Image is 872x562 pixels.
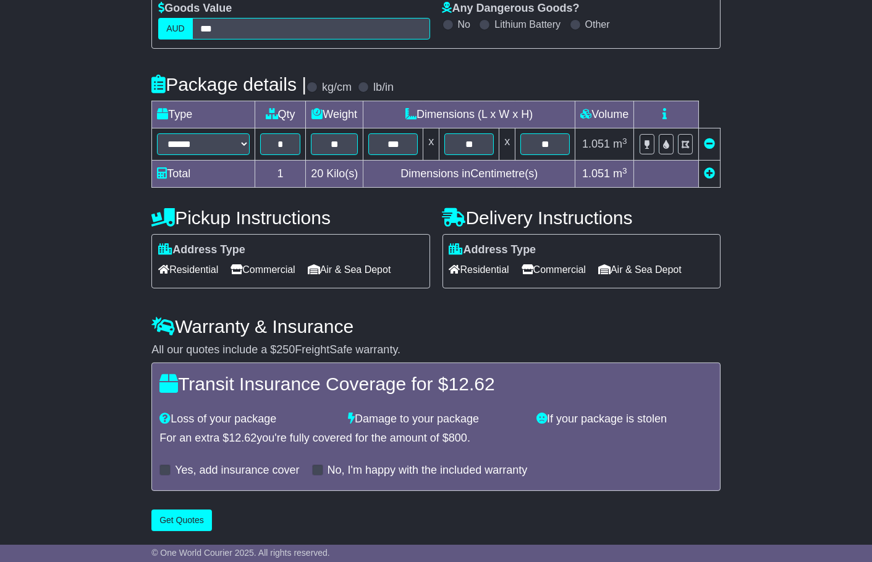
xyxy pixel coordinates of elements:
[151,510,212,531] button: Get Quotes
[363,161,575,188] td: Dimensions in Centimetre(s)
[311,167,323,180] span: 20
[449,432,467,444] span: 800
[255,161,306,188] td: 1
[255,101,306,128] td: Qty
[231,260,295,279] span: Commercial
[175,464,299,477] label: Yes, add insurance cover
[308,260,391,279] span: Air & Sea Depot
[158,2,232,15] label: Goods Value
[151,74,307,94] h4: Package details |
[363,101,575,128] td: Dimensions (L x W x H)
[373,81,394,94] label: lb/in
[530,413,719,426] div: If your package is stolen
[158,243,245,257] label: Address Type
[158,18,193,40] label: AUD
[306,161,363,188] td: Kilo(s)
[598,260,682,279] span: Air & Sea Depot
[449,243,536,257] label: Address Type
[622,166,627,175] sup: 3
[322,81,352,94] label: kg/cm
[276,343,295,356] span: 250
[522,260,586,279] span: Commercial
[575,101,634,128] td: Volume
[423,128,439,161] td: x
[442,2,580,15] label: Any Dangerous Goods?
[229,432,256,444] span: 12.62
[622,136,627,146] sup: 3
[328,464,528,477] label: No, I'm happy with the included warranty
[613,138,627,150] span: m
[151,548,330,558] span: © One World Courier 2025. All rights reserved.
[158,260,218,279] span: Residential
[159,374,713,394] h4: Transit Insurance Coverage for $
[153,413,342,426] div: Loss of your package
[306,101,363,128] td: Weight
[499,128,515,161] td: x
[449,374,495,394] span: 12.62
[342,413,530,426] div: Damage to your package
[442,208,721,228] h4: Delivery Instructions
[582,138,610,150] span: 1.051
[151,316,721,337] h4: Warranty & Insurance
[458,19,470,30] label: No
[151,208,430,228] h4: Pickup Instructions
[152,161,255,188] td: Total
[582,167,610,180] span: 1.051
[613,167,627,180] span: m
[704,138,715,150] a: Remove this item
[585,19,610,30] label: Other
[151,343,721,357] div: All our quotes include a $ FreightSafe warranty.
[152,101,255,128] td: Type
[449,260,509,279] span: Residential
[159,432,713,445] div: For an extra $ you're fully covered for the amount of $ .
[704,167,715,180] a: Add new item
[494,19,561,30] label: Lithium Battery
